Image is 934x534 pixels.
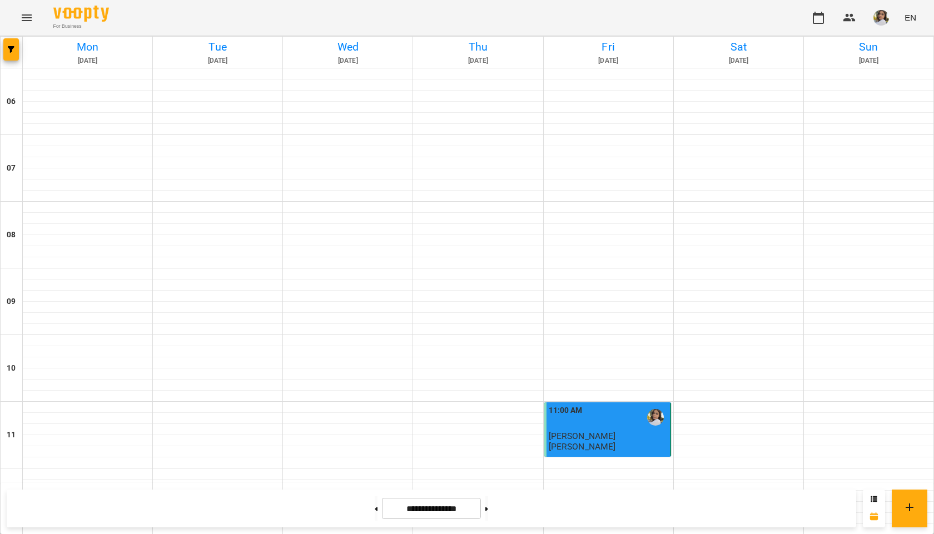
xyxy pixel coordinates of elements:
[806,38,932,56] h6: Sun
[155,38,281,56] h6: Tue
[545,38,672,56] h6: Fri
[7,296,16,308] h6: 09
[905,12,916,23] span: EN
[549,405,583,417] label: 11:00 AM
[285,38,411,56] h6: Wed
[155,56,281,66] h6: [DATE]
[13,4,40,31] button: Menu
[675,56,802,66] h6: [DATE]
[549,431,616,441] span: [PERSON_NAME]
[806,56,932,66] h6: [DATE]
[900,7,921,28] button: EN
[7,96,16,108] h6: 06
[24,56,151,66] h6: [DATE]
[53,6,109,22] img: Voopty Logo
[415,56,541,66] h6: [DATE]
[7,229,16,241] h6: 08
[7,162,16,174] h6: 07
[7,362,16,375] h6: 10
[53,23,109,30] span: For Business
[285,56,411,66] h6: [DATE]
[549,442,616,451] p: [PERSON_NAME]
[675,38,802,56] h6: Sat
[415,38,541,56] h6: Thu
[7,429,16,441] h6: 11
[24,38,151,56] h6: Mon
[545,56,672,66] h6: [DATE]
[873,10,889,26] img: 190f836be431f48d948282a033e518dd.jpg
[647,409,664,426] img: Мірзаян Поліна Денисівна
